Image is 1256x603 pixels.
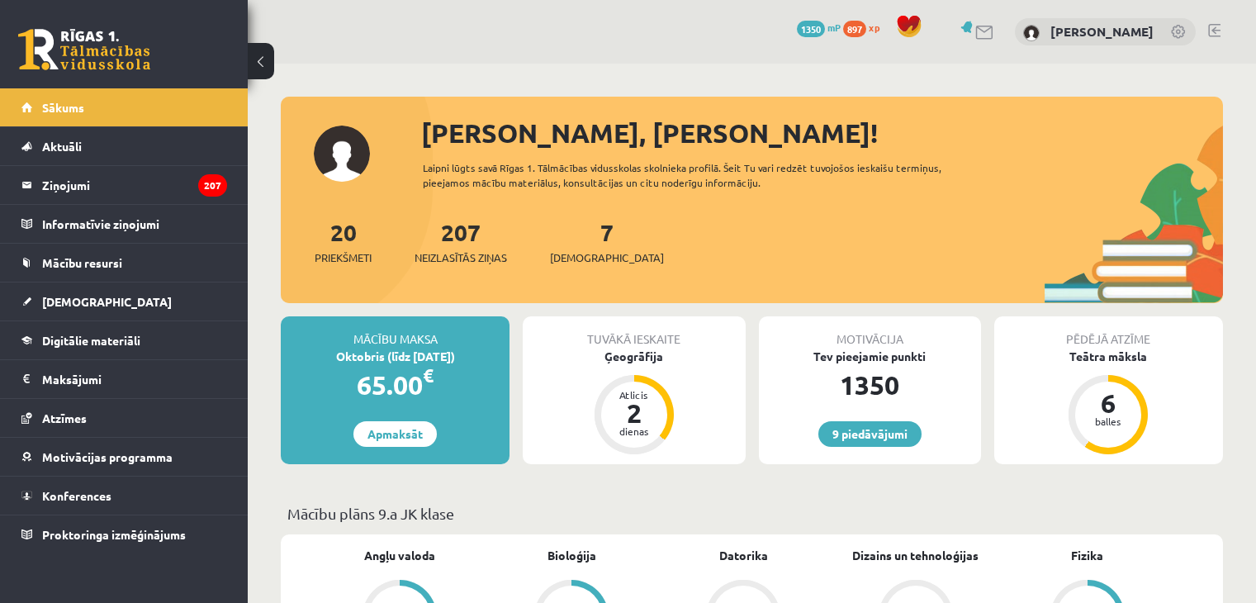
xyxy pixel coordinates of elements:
a: Aktuāli [21,127,227,165]
span: Aktuāli [42,139,82,154]
div: Motivācija [759,316,981,348]
a: Teātra māksla 6 balles [994,348,1223,457]
span: Konferences [42,488,111,503]
a: 7[DEMOGRAPHIC_DATA] [550,217,664,266]
div: Pēdējā atzīme [994,316,1223,348]
div: 6 [1083,390,1133,416]
div: Tev pieejamie punkti [759,348,981,365]
a: Sākums [21,88,227,126]
div: Ģeogrāfija [523,348,745,365]
a: 20Priekšmeti [315,217,372,266]
a: 207Neizlasītās ziņas [415,217,507,266]
span: Motivācijas programma [42,449,173,464]
span: 1350 [797,21,825,37]
a: Informatīvie ziņojumi [21,205,227,243]
a: Motivācijas programma [21,438,227,476]
div: Laipni lūgts savā Rīgas 1. Tālmācības vidusskolas skolnieka profilā. Šeit Tu vari redzēt tuvojošo... [423,160,988,190]
div: Mācību maksa [281,316,510,348]
div: Teātra māksla [994,348,1223,365]
legend: Maksājumi [42,360,227,398]
div: [PERSON_NAME], [PERSON_NAME]! [421,113,1223,153]
span: mP [827,21,841,34]
a: Proktoringa izmēģinājums [21,515,227,553]
span: [DEMOGRAPHIC_DATA] [42,294,172,309]
a: Rīgas 1. Tālmācības vidusskola [18,29,150,70]
div: dienas [609,426,659,436]
a: [DEMOGRAPHIC_DATA] [21,283,227,320]
a: Ziņojumi207 [21,166,227,204]
span: Priekšmeti [315,249,372,266]
a: Apmaksāt [353,421,437,447]
div: Atlicis [609,390,659,400]
div: balles [1083,416,1133,426]
a: 9 piedāvājumi [818,421,922,447]
span: Atzīmes [42,411,87,425]
span: Sākums [42,100,84,115]
legend: Ziņojumi [42,166,227,204]
img: Artjoms Kuncevičs [1023,25,1040,41]
i: 207 [198,174,227,197]
p: Mācību plāns 9.a JK klase [287,502,1216,525]
a: Angļu valoda [364,547,435,564]
span: € [423,363,434,387]
span: [DEMOGRAPHIC_DATA] [550,249,664,266]
a: Fizika [1071,547,1103,564]
span: xp [869,21,879,34]
a: Atzīmes [21,399,227,437]
div: 1350 [759,365,981,405]
a: 1350 mP [797,21,841,34]
span: Digitālie materiāli [42,333,140,348]
div: Oktobris (līdz [DATE]) [281,348,510,365]
span: Neizlasītās ziņas [415,249,507,266]
a: 897 xp [843,21,888,34]
a: Ģeogrāfija Atlicis 2 dienas [523,348,745,457]
legend: Informatīvie ziņojumi [42,205,227,243]
div: Tuvākā ieskaite [523,316,745,348]
span: Proktoringa izmēģinājums [42,527,186,542]
a: Mācību resursi [21,244,227,282]
a: Digitālie materiāli [21,321,227,359]
a: Datorika [719,547,768,564]
div: 2 [609,400,659,426]
a: Konferences [21,477,227,515]
a: Dizains un tehnoloģijas [852,547,979,564]
a: Bioloģija [547,547,596,564]
span: 897 [843,21,866,37]
span: Mācību resursi [42,255,122,270]
a: [PERSON_NAME] [1050,23,1154,40]
a: Maksājumi [21,360,227,398]
div: 65.00 [281,365,510,405]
